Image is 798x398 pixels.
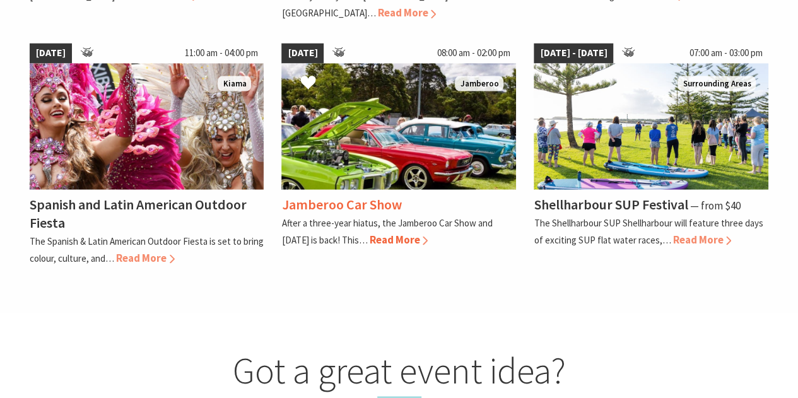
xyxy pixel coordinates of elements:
img: Jamberoo Car Show [281,63,516,189]
span: Kiama [218,76,251,91]
a: [DATE] 11:00 am - 04:00 pm Dancers in jewelled pink and silver costumes with feathers, holding th... [30,43,264,266]
span: 11:00 am - 04:00 pm [178,43,264,63]
span: [DATE] [281,43,324,63]
p: The Shellharbour SUP Shellharbour will feature three days of exciting SUP flat water races,… [534,216,763,245]
span: 08:00 am - 02:00 pm [430,43,516,63]
h2: Got a great event idea? [26,348,773,397]
button: Click to Favourite Jamberoo Car Show [288,62,329,105]
img: Dancers in jewelled pink and silver costumes with feathers, holding their hands up while smiling [30,63,264,189]
span: Jamberoo [455,76,503,91]
span: Read More [116,250,175,264]
span: Surrounding Areas [678,76,756,91]
h4: Shellharbour SUP Festival [534,195,688,213]
span: 07:00 am - 03:00 pm [683,43,768,63]
span: Read More [672,232,731,246]
span: [DATE] [30,43,72,63]
h4: Spanish and Latin American Outdoor Fiesta [30,195,247,231]
p: The Spanish & Latin American Outdoor Fiesta is set to bring colour, culture, and… [30,235,264,264]
img: Jodie Edwards Welcome to Country [534,63,768,189]
h4: Jamberoo Car Show [281,195,401,213]
span: ⁠— from $40 [689,198,740,212]
a: [DATE] - [DATE] 07:00 am - 03:00 pm Jodie Edwards Welcome to Country Surrounding Areas Shellharbo... [534,43,768,266]
span: Read More [377,6,436,20]
a: [DATE] 08:00 am - 02:00 pm Jamberoo Car Show Jamberoo Jamberoo Car Show After a three-year hiatus... [281,43,516,266]
span: [DATE] - [DATE] [534,43,613,63]
p: After a three-year hiatus, the Jamberoo Car Show and [DATE] is back! This… [281,216,492,245]
span: Read More [369,232,428,246]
